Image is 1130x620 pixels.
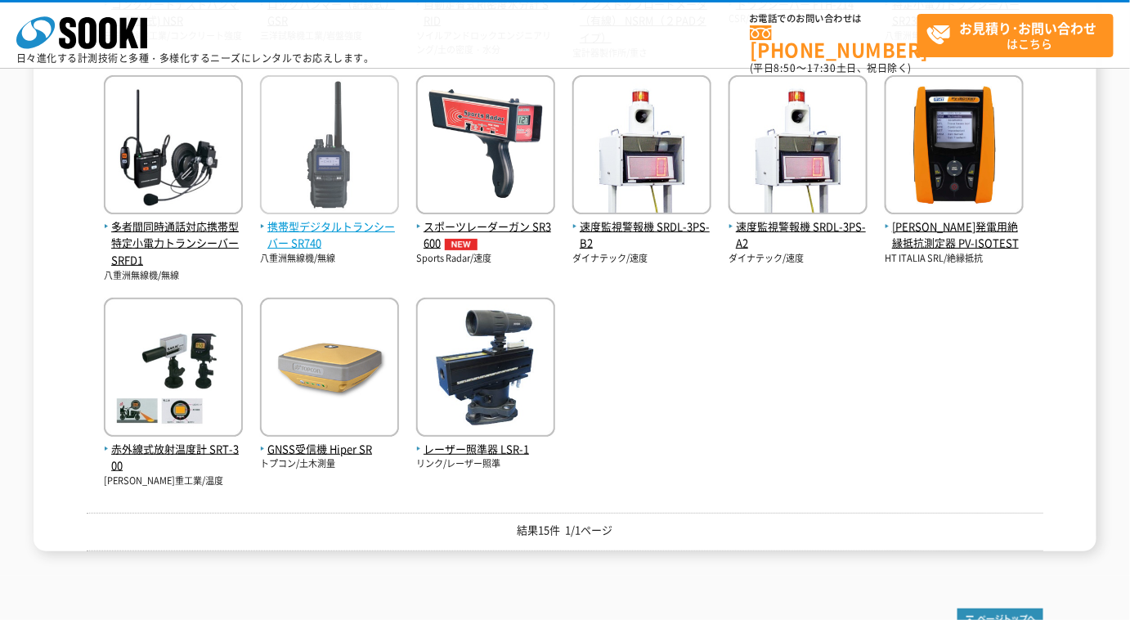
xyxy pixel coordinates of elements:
[416,252,555,266] p: Sports Radar/速度
[807,61,836,75] span: 17:30
[260,252,399,266] p: 八重洲無線機/無線
[885,75,1024,218] img: PV-ISOTEST
[260,298,399,441] img: Hiper SR
[260,457,399,471] p: トプコン/土木測量
[104,424,243,474] a: 赤外線式放射温度計 SRT-300
[416,424,555,458] a: レーザー照準器 LSR-1
[416,218,555,253] span: スポーツレーダーガン SR3600
[104,201,243,269] a: 多者間同時通話対応携帯型 特定小電力トランシーバー SRFD1
[572,252,711,266] p: ダイナテック/速度
[926,15,1113,56] span: はこちら
[260,424,399,458] a: GNSS受信機 Hiper SR
[750,14,917,24] span: お電話でのお問い合わせは
[416,298,555,441] img: LSR-1
[774,61,797,75] span: 8:50
[416,457,555,471] p: リンク/レーザー照準
[441,239,482,250] img: NEW
[729,252,868,266] p: ダイナテック/速度
[885,218,1024,253] span: [PERSON_NAME]発電用絶縁抵抗測定器 PV-ISOTEST
[260,218,399,253] span: 携帯型デジタルトランシーバー SR740
[572,201,711,252] a: 速度監視警報機 SRDL-3PS-B2
[729,218,868,253] span: 速度監視警報機 SRDL-3PS-A2
[416,441,555,458] span: レーザー照準器 LSR-1
[572,75,711,218] img: SRDL-3PS-B2
[104,441,243,475] span: 赤外線式放射温度計 SRT-300
[885,201,1024,252] a: [PERSON_NAME]発電用絶縁抵抗測定器 PV-ISOTEST
[260,441,399,458] span: GNSS受信機 Hiper SR
[104,269,243,283] p: 八重洲無線機/無線
[729,201,868,252] a: 速度監視警報機 SRDL-3PS-A2
[16,53,374,63] p: 日々進化する計測技術と多種・多様化するニーズにレンタルでお応えします。
[87,522,1043,539] p: 結果15件 1/1ページ
[416,75,555,218] img: SR3600
[750,61,912,75] span: (平日 ～ 土日、祝日除く)
[885,252,1024,266] p: HT ITALIA SRL/絶縁抵抗
[260,75,399,218] img: SR740
[104,298,243,441] img: SRT-300
[729,75,868,218] img: SRDL-3PS-A2
[572,218,711,253] span: 速度監視警報機 SRDL-3PS-B2
[104,474,243,488] p: [PERSON_NAME]重工業/温度
[416,201,555,252] a: スポーツレーダーガン SR3600NEW
[104,218,243,269] span: 多者間同時通話対応携帯型 特定小電力トランシーバー SRFD1
[260,201,399,252] a: 携帯型デジタルトランシーバー SR740
[917,14,1114,57] a: お見積り･お問い合わせはこちら
[104,75,243,218] img: SRFD1
[960,18,1097,38] strong: お見積り･お問い合わせ
[750,25,917,59] a: [PHONE_NUMBER]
